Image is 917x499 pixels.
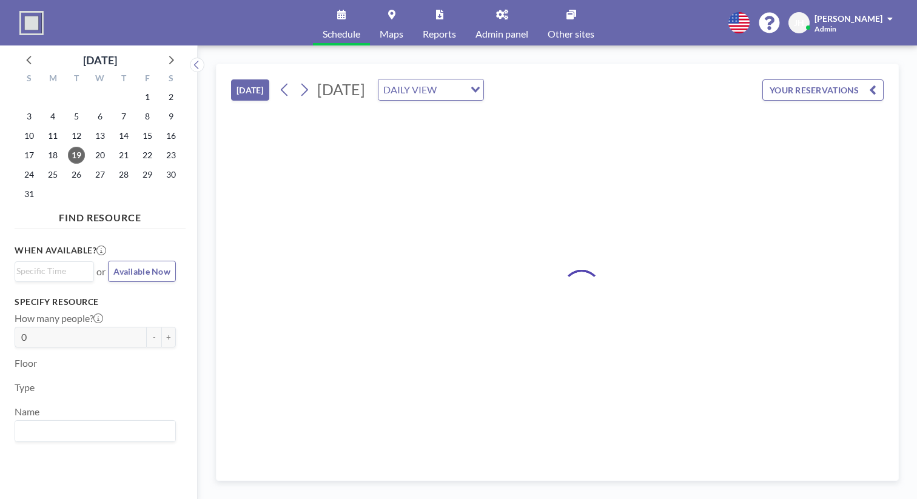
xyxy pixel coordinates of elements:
[139,89,156,105] span: Friday, August 1, 2025
[135,72,159,87] div: F
[548,29,594,39] span: Other sites
[762,79,884,101] button: YOUR RESERVATIONS
[68,147,85,164] span: Tuesday, August 19, 2025
[115,127,132,144] span: Thursday, August 14, 2025
[163,108,180,125] span: Saturday, August 9, 2025
[794,18,804,28] span: JH
[163,166,180,183] span: Saturday, August 30, 2025
[18,72,41,87] div: S
[139,108,156,125] span: Friday, August 8, 2025
[21,108,38,125] span: Sunday, August 3, 2025
[21,127,38,144] span: Sunday, August 10, 2025
[15,406,39,418] label: Name
[115,166,132,183] span: Thursday, August 28, 2025
[317,80,365,98] span: [DATE]
[108,261,176,282] button: Available Now
[89,72,112,87] div: W
[139,147,156,164] span: Friday, August 22, 2025
[378,79,483,100] div: Search for option
[92,127,109,144] span: Wednesday, August 13, 2025
[92,108,109,125] span: Wednesday, August 6, 2025
[21,166,38,183] span: Sunday, August 24, 2025
[815,24,836,33] span: Admin
[21,147,38,164] span: Sunday, August 17, 2025
[139,127,156,144] span: Friday, August 15, 2025
[163,89,180,105] span: Saturday, August 2, 2025
[92,166,109,183] span: Wednesday, August 27, 2025
[15,381,35,394] label: Type
[41,72,65,87] div: M
[163,127,180,144] span: Saturday, August 16, 2025
[21,186,38,203] span: Sunday, August 31, 2025
[44,127,61,144] span: Monday, August 11, 2025
[44,108,61,125] span: Monday, August 4, 2025
[323,29,360,39] span: Schedule
[475,29,528,39] span: Admin panel
[423,29,456,39] span: Reports
[92,147,109,164] span: Wednesday, August 20, 2025
[380,29,403,39] span: Maps
[83,52,117,69] div: [DATE]
[139,166,156,183] span: Friday, August 29, 2025
[231,79,269,101] button: [DATE]
[815,13,882,24] span: [PERSON_NAME]
[115,108,132,125] span: Thursday, August 7, 2025
[115,147,132,164] span: Thursday, August 21, 2025
[68,127,85,144] span: Tuesday, August 12, 2025
[68,108,85,125] span: Tuesday, August 5, 2025
[15,207,186,224] h4: FIND RESOURCE
[440,82,463,98] input: Search for option
[15,296,176,307] h3: Specify resource
[16,423,169,439] input: Search for option
[159,72,183,87] div: S
[44,147,61,164] span: Monday, August 18, 2025
[15,357,37,369] label: Floor
[113,266,170,276] span: Available Now
[381,82,439,98] span: DAILY VIEW
[68,166,85,183] span: Tuesday, August 26, 2025
[19,11,44,35] img: organization-logo
[147,327,161,347] button: -
[16,264,87,278] input: Search for option
[65,72,89,87] div: T
[15,312,103,324] label: How many people?
[96,266,106,278] span: or
[112,72,135,87] div: T
[15,262,93,280] div: Search for option
[161,327,176,347] button: +
[44,166,61,183] span: Monday, August 25, 2025
[15,421,175,441] div: Search for option
[163,147,180,164] span: Saturday, August 23, 2025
